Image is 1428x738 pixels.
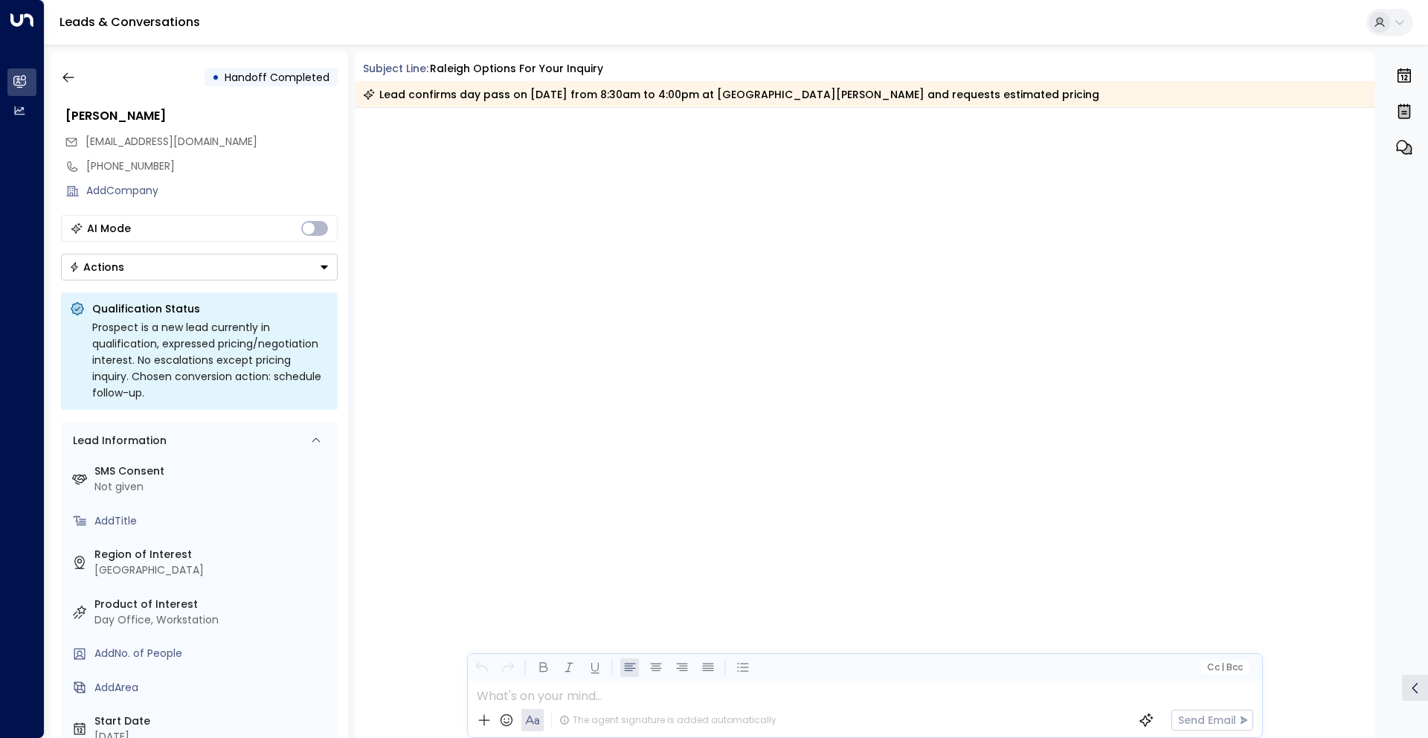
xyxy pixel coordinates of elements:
div: Day Office, Workstation [94,612,332,628]
div: Actions [69,260,124,274]
div: AddTitle [94,513,332,529]
span: Subject Line: [363,61,428,76]
div: Lead Information [68,433,167,449]
div: Not given [94,479,332,495]
button: Undo [472,658,491,677]
label: Product of Interest [94,597,332,612]
div: Button group with a nested menu [61,254,338,280]
div: • [212,64,219,91]
div: Raleigh options for your inquiry [430,61,603,77]
button: Actions [61,254,338,280]
a: Leads & Conversations [59,13,200,31]
span: [EMAIL_ADDRESS][DOMAIN_NAME] [86,134,257,149]
div: Prospect is a new lead currently in qualification, expressed pricing/negotiation interest. No esc... [92,319,329,401]
div: [PHONE_NUMBER] [86,158,338,174]
div: AddCompany [86,183,338,199]
button: Redo [498,658,517,677]
label: SMS Consent [94,463,332,479]
div: The agent signature is added automatically [559,713,776,727]
label: Region of Interest [94,547,332,562]
div: AI Mode [87,221,131,236]
div: [PERSON_NAME] [65,107,338,125]
p: Qualification Status [92,301,329,316]
div: AddNo. of People [94,646,332,661]
label: Start Date [94,713,332,729]
span: cjwdolly@gmail.com [86,134,257,150]
div: [GEOGRAPHIC_DATA] [94,562,332,578]
button: Cc|Bcc [1200,661,1248,675]
span: | [1221,662,1224,673]
span: Cc Bcc [1206,662,1242,673]
span: Handoff Completed [225,70,329,85]
div: AddArea [94,680,332,696]
div: Lead confirms day pass on [DATE] from 8:30am to 4:00pm at [GEOGRAPHIC_DATA][PERSON_NAME] and requ... [363,87,1099,102]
